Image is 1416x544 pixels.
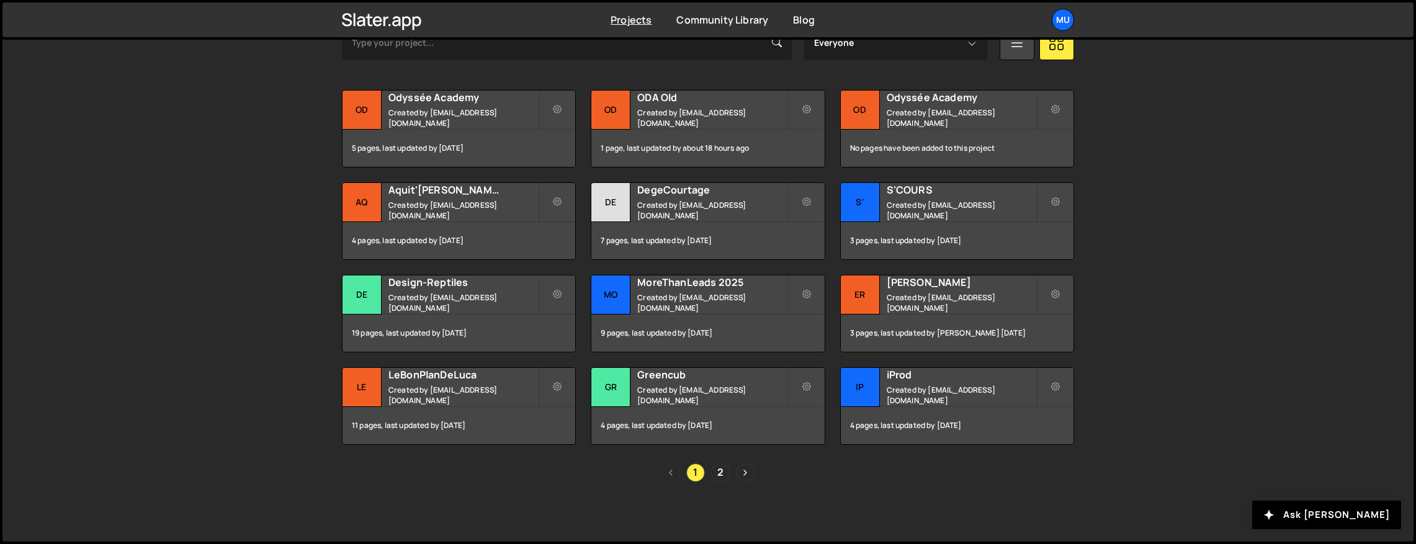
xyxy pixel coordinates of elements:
[342,182,576,260] a: Aq Aquit'[PERSON_NAME] Created by [EMAIL_ADDRESS][DOMAIN_NAME] 4 pages, last updated by [DATE]
[342,275,576,352] a: De Design-Reptiles Created by [EMAIL_ADDRESS][DOMAIN_NAME] 19 pages, last updated by [DATE]
[611,13,652,27] a: Projects
[887,91,1036,104] h2: Odyssée Academy
[342,25,792,60] input: Type your project...
[591,367,825,445] a: Gr Greencub Created by [EMAIL_ADDRESS][DOMAIN_NAME] 4 pages, last updated by [DATE]
[841,407,1073,444] div: 4 pages, last updated by [DATE]
[841,275,880,314] div: Er
[887,200,1036,221] small: Created by [EMAIL_ADDRESS][DOMAIN_NAME]
[343,222,575,259] div: 4 pages, last updated by [DATE]
[342,367,576,445] a: Le LeBonPlanDeLuca Created by [EMAIL_ADDRESS][DOMAIN_NAME] 11 pages, last updated by [DATE]
[343,275,382,314] div: De
[676,13,768,27] a: Community Library
[887,368,1036,381] h2: iProd
[388,183,538,197] h2: Aquit'[PERSON_NAME]
[388,107,538,128] small: Created by [EMAIL_ADDRESS][DOMAIN_NAME]
[841,183,880,222] div: S'
[591,182,825,260] a: De DegeCourtage Created by [EMAIL_ADDRESS][DOMAIN_NAME] 7 pages, last updated by [DATE]
[591,275,630,314] div: Mo
[342,463,1074,482] div: Pagination
[388,368,538,381] h2: LeBonPlanDeLuca
[591,275,825,352] a: Mo MoreThanLeads 2025 Created by [EMAIL_ADDRESS][DOMAIN_NAME] 9 pages, last updated by [DATE]
[388,385,538,406] small: Created by [EMAIL_ADDRESS][DOMAIN_NAME]
[841,130,1073,167] div: No pages have been added to this project
[840,182,1074,260] a: S' S'COURS Created by [EMAIL_ADDRESS][DOMAIN_NAME] 3 pages, last updated by [DATE]
[887,183,1036,197] h2: S'COURS
[637,183,787,197] h2: DegeCourtage
[637,91,787,104] h2: ODA Old
[591,407,824,444] div: 4 pages, last updated by [DATE]
[887,275,1036,289] h2: [PERSON_NAME]
[591,222,824,259] div: 7 pages, last updated by [DATE]
[343,407,575,444] div: 11 pages, last updated by [DATE]
[637,200,787,221] small: Created by [EMAIL_ADDRESS][DOMAIN_NAME]
[887,107,1036,128] small: Created by [EMAIL_ADDRESS][DOMAIN_NAME]
[736,463,755,482] a: Next page
[591,314,824,352] div: 9 pages, last updated by [DATE]
[637,275,787,289] h2: MoreThanLeads 2025
[793,13,815,27] a: Blog
[343,314,575,352] div: 19 pages, last updated by [DATE]
[637,385,787,406] small: Created by [EMAIL_ADDRESS][DOMAIN_NAME]
[1052,9,1074,31] a: Mu
[343,368,382,407] div: Le
[887,385,1036,406] small: Created by [EMAIL_ADDRESS][DOMAIN_NAME]
[388,275,538,289] h2: Design-Reptiles
[591,91,630,130] div: OD
[388,292,538,313] small: Created by [EMAIL_ADDRESS][DOMAIN_NAME]
[591,183,630,222] div: De
[591,130,824,167] div: 1 page, last updated by about 18 hours ago
[841,222,1073,259] div: 3 pages, last updated by [DATE]
[841,314,1073,352] div: 3 pages, last updated by [PERSON_NAME] [DATE]
[388,200,538,221] small: Created by [EMAIL_ADDRESS][DOMAIN_NAME]
[388,91,538,104] h2: Odyssée Academy
[343,183,382,222] div: Aq
[840,90,1074,167] a: Od Odyssée Academy Created by [EMAIL_ADDRESS][DOMAIN_NAME] No pages have been added to this project
[840,367,1074,445] a: iP iProd Created by [EMAIL_ADDRESS][DOMAIN_NAME] 4 pages, last updated by [DATE]
[637,107,787,128] small: Created by [EMAIL_ADDRESS][DOMAIN_NAME]
[841,368,880,407] div: iP
[343,91,382,130] div: Od
[841,91,880,130] div: Od
[887,292,1036,313] small: Created by [EMAIL_ADDRESS][DOMAIN_NAME]
[637,368,787,381] h2: Greencub
[1252,501,1401,529] button: Ask [PERSON_NAME]
[840,275,1074,352] a: Er [PERSON_NAME] Created by [EMAIL_ADDRESS][DOMAIN_NAME] 3 pages, last updated by [PERSON_NAME] [...
[342,90,576,167] a: Od Odyssée Academy Created by [EMAIL_ADDRESS][DOMAIN_NAME] 5 pages, last updated by [DATE]
[591,90,825,167] a: OD ODA Old Created by [EMAIL_ADDRESS][DOMAIN_NAME] 1 page, last updated by about 18 hours ago
[711,463,730,482] a: Page 2
[591,368,630,407] div: Gr
[637,292,787,313] small: Created by [EMAIL_ADDRESS][DOMAIN_NAME]
[343,130,575,167] div: 5 pages, last updated by [DATE]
